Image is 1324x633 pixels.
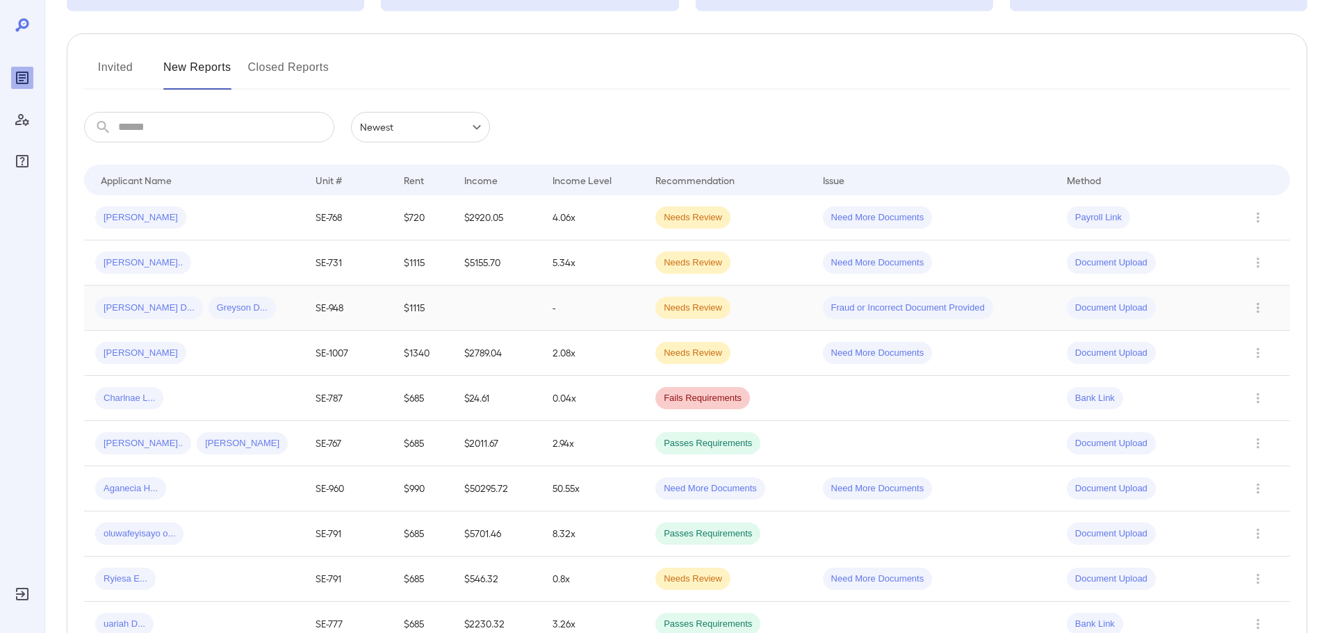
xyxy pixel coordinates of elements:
span: [PERSON_NAME] [95,211,186,224]
div: Log Out [11,583,33,605]
span: Fraud or Incorrect Document Provided [823,302,993,315]
span: Need More Documents [823,573,933,586]
span: Document Upload [1067,347,1156,360]
span: Need More Documents [823,482,933,495]
td: $1115 [393,240,453,286]
span: Needs Review [655,211,730,224]
span: [PERSON_NAME] D... [95,302,203,315]
div: Income [464,172,498,188]
td: SE-1007 [304,331,393,376]
span: Needs Review [655,573,730,586]
td: 2.94x [541,421,644,466]
span: Fails Requirements [655,392,750,405]
span: Bank Link [1067,618,1123,631]
span: Passes Requirements [655,437,760,450]
span: [PERSON_NAME].. [95,437,191,450]
td: 0.8x [541,557,644,602]
td: $685 [393,376,453,421]
td: $546.32 [453,557,541,602]
span: Document Upload [1067,573,1156,586]
td: SE-767 [304,421,393,466]
button: New Reports [163,56,231,90]
td: SE-791 [304,511,393,557]
td: $5155.70 [453,240,541,286]
span: Need More Documents [823,256,933,270]
button: Row Actions [1247,432,1269,454]
div: Unit # [316,172,342,188]
span: Document Upload [1067,302,1156,315]
button: Row Actions [1247,252,1269,274]
span: Greyson D... [209,302,276,315]
td: $2920.05 [453,195,541,240]
span: Aganecia H... [95,482,166,495]
td: SE-948 [304,286,393,331]
td: $1340 [393,331,453,376]
button: Row Actions [1247,297,1269,319]
td: - [541,286,644,331]
span: Passes Requirements [655,618,760,631]
td: $720 [393,195,453,240]
td: $990 [393,466,453,511]
div: Reports [11,67,33,89]
span: Document Upload [1067,482,1156,495]
td: $2789.04 [453,331,541,376]
td: 4.06x [541,195,644,240]
td: $2011.67 [453,421,541,466]
td: 2.08x [541,331,644,376]
div: Recommendation [655,172,735,188]
div: Rent [404,172,426,188]
button: Row Actions [1247,387,1269,409]
span: Needs Review [655,347,730,360]
div: Applicant Name [101,172,172,188]
span: Passes Requirements [655,527,760,541]
div: Issue [823,172,845,188]
td: 50.55x [541,466,644,511]
span: Charlnae L... [95,392,163,405]
span: Bank Link [1067,392,1123,405]
span: [PERSON_NAME] [197,437,288,450]
td: $24.61 [453,376,541,421]
button: Row Actions [1247,206,1269,229]
button: Row Actions [1247,523,1269,545]
td: $50295.72 [453,466,541,511]
div: Newest [351,112,490,142]
span: Document Upload [1067,437,1156,450]
td: 0.04x [541,376,644,421]
td: $1115 [393,286,453,331]
td: SE-787 [304,376,393,421]
span: [PERSON_NAME].. [95,256,191,270]
span: Ryiesa E... [95,573,156,586]
span: Needs Review [655,302,730,315]
span: Need More Documents [655,482,765,495]
button: Row Actions [1247,477,1269,500]
div: Manage Users [11,108,33,131]
span: [PERSON_NAME] [95,347,186,360]
div: Method [1067,172,1101,188]
span: oluwafeyisayo o... [95,527,183,541]
span: Need More Documents [823,211,933,224]
td: $685 [393,421,453,466]
span: Need More Documents [823,347,933,360]
div: FAQ [11,150,33,172]
button: Row Actions [1247,342,1269,364]
td: 5.34x [541,240,644,286]
span: Document Upload [1067,527,1156,541]
div: Income Level [553,172,612,188]
td: $685 [393,511,453,557]
td: $5701.46 [453,511,541,557]
td: SE-960 [304,466,393,511]
button: Closed Reports [248,56,329,90]
td: $685 [393,557,453,602]
span: Document Upload [1067,256,1156,270]
td: SE-768 [304,195,393,240]
span: Payroll Link [1067,211,1130,224]
span: uariah D... [95,618,154,631]
td: 8.32x [541,511,644,557]
td: SE-731 [304,240,393,286]
td: SE-791 [304,557,393,602]
span: Needs Review [655,256,730,270]
button: Row Actions [1247,568,1269,590]
button: Invited [84,56,147,90]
